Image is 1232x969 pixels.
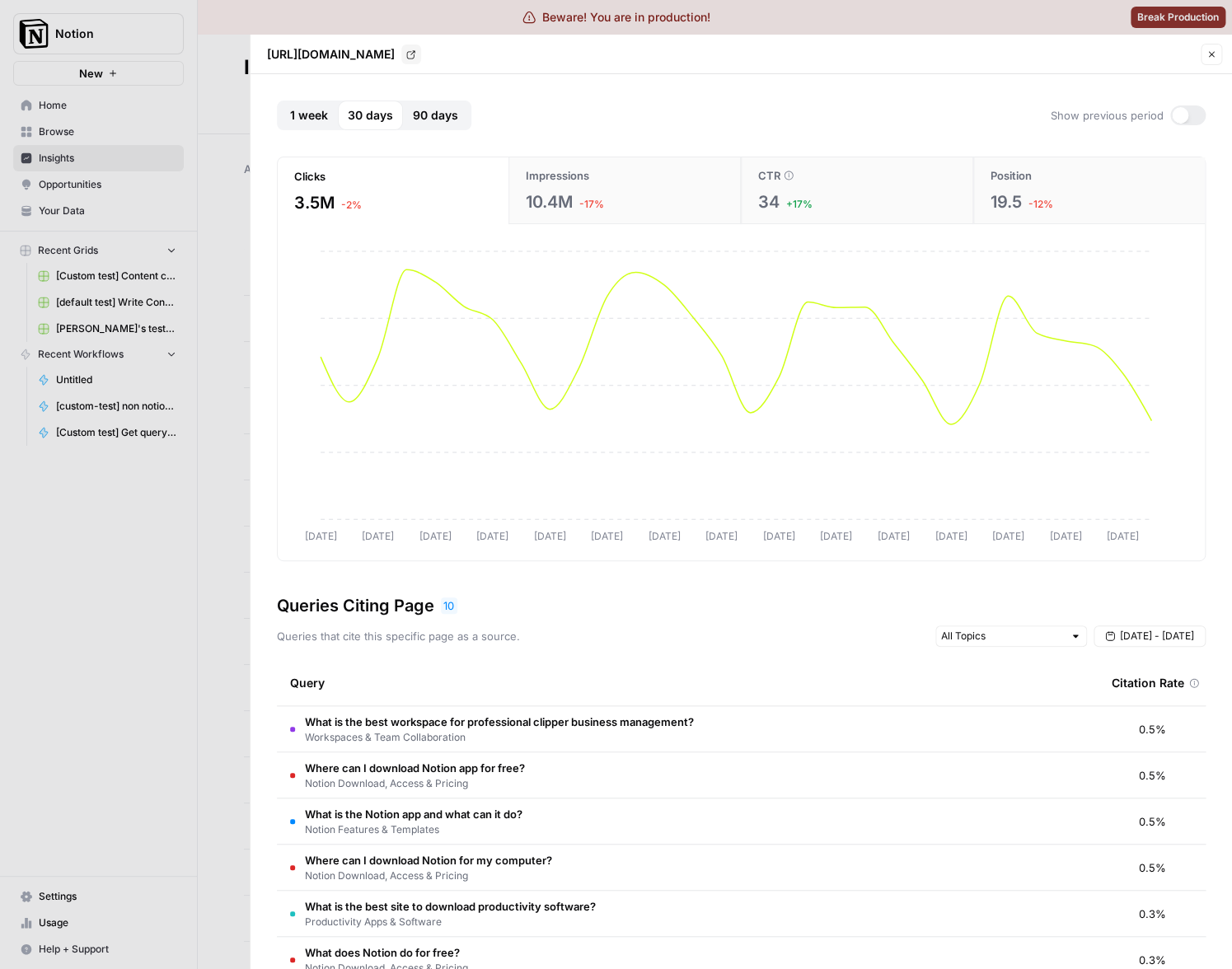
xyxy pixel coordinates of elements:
[1139,767,1166,784] span: 0.5%
[476,530,508,542] tspan: [DATE]
[591,530,623,542] tspan: [DATE]
[290,107,328,124] span: 1 week
[991,190,1022,213] span: 19.5
[280,101,338,130] button: 1 week
[1120,629,1194,644] span: [DATE] - [DATE]
[348,107,393,124] span: 30 days
[526,167,589,184] span: Impressions
[1106,530,1138,542] tspan: [DATE]
[290,660,1085,705] div: Query
[1139,906,1166,922] span: 0.3%
[1051,107,1164,124] span: Show previous period
[267,46,395,63] p: [URL][DOMAIN_NAME]
[1139,859,1166,876] span: 0.5%
[305,852,552,868] span: Where can I download Notion for my computer?
[508,157,741,224] button: Impressions10.4M-17%
[579,197,604,212] span: -17%
[305,730,694,745] span: Workspaces & Team Collaboration
[648,530,680,542] tspan: [DATE]
[941,628,1063,644] input: All Topics
[786,197,813,212] span: +17%
[277,628,520,644] p: Queries that cite this specific page as a source.
[973,157,1205,224] button: Position19.5-12%
[1028,197,1053,212] span: -12%
[1049,530,1081,542] tspan: [DATE]
[305,760,525,776] span: Where can I download Notion app for free?
[277,594,434,617] h3: Queries Citing Page
[1112,675,1184,691] span: Citation Rate
[294,168,326,185] span: Clicks
[294,191,335,214] span: 3.5M
[991,167,1032,184] span: Position
[1139,952,1166,968] span: 0.3%
[441,597,457,614] div: 10
[305,868,552,883] span: Notion Download, Access & Pricing
[305,898,596,915] span: What is the best site to download productivity software?
[758,167,780,184] span: CTR
[991,530,1024,542] tspan: [DATE]
[419,530,451,542] tspan: [DATE]
[741,157,973,224] button: CTR34+17%
[278,158,508,224] button: Clicks3.5M-2%
[1094,625,1206,647] button: [DATE] - [DATE]
[341,198,362,213] span: -2%
[935,530,967,542] tspan: [DATE]
[526,190,573,213] span: 10.4M
[762,530,794,542] tspan: [DATE]
[403,101,468,130] button: 90 days
[305,944,468,961] span: What does Notion do for free?
[305,776,525,791] span: Notion Download, Access & Pricing
[362,530,394,542] tspan: [DATE]
[413,107,458,124] span: 90 days
[305,806,522,822] span: What is the Notion app and what can it do?
[305,915,596,929] span: Productivity Apps & Software
[758,190,780,213] span: 34
[877,530,909,542] tspan: [DATE]
[1139,813,1166,830] span: 0.5%
[533,530,565,542] tspan: [DATE]
[820,530,852,542] tspan: [DATE]
[304,530,336,542] tspan: [DATE]
[401,44,421,64] a: Go to page https://www.notion.com/
[305,822,522,837] span: Notion Features & Templates
[705,530,738,542] tspan: [DATE]
[305,714,694,730] span: What is the best workspace for professional clipper business management?
[1139,721,1166,737] span: 0.5%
